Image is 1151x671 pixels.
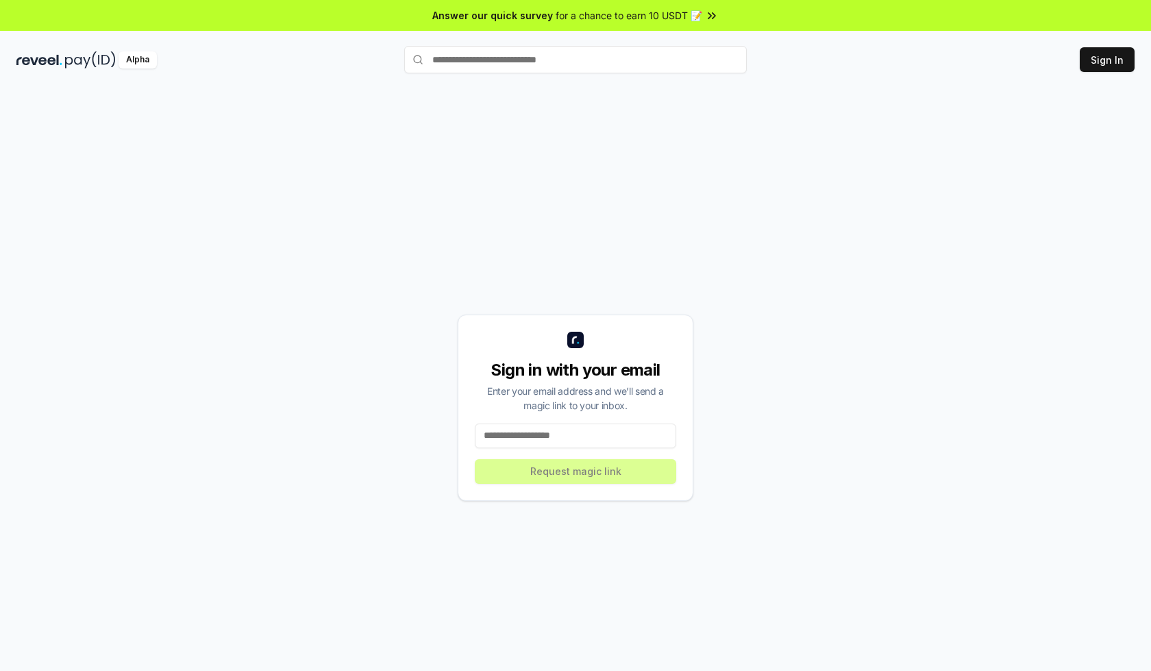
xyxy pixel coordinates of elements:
[556,8,702,23] span: for a chance to earn 10 USDT 📝
[475,359,676,381] div: Sign in with your email
[119,51,157,69] div: Alpha
[65,51,116,69] img: pay_id
[432,8,553,23] span: Answer our quick survey
[16,51,62,69] img: reveel_dark
[475,384,676,413] div: Enter your email address and we’ll send a magic link to your inbox.
[1080,47,1135,72] button: Sign In
[567,332,584,348] img: logo_small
